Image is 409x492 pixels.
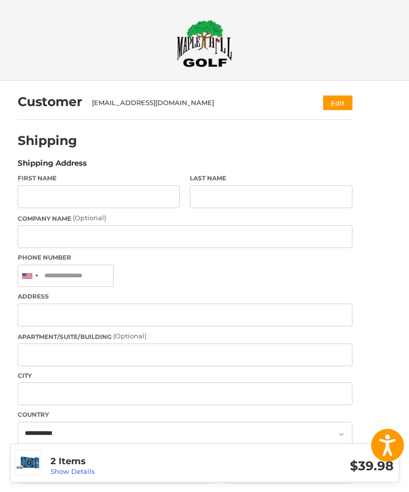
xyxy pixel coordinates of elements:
legend: Shipping Address [18,158,87,174]
label: First Name [18,174,180,183]
label: City [18,371,352,380]
img: Maple Hill Golf [177,20,232,67]
label: Company Name [18,213,352,223]
button: Edit [323,95,352,110]
div: United States: +1 [18,265,41,287]
img: Bridgestone e9 Long Drive White Golf Balls [16,451,40,475]
label: Country [18,410,352,419]
label: Address [18,292,352,301]
div: [EMAIL_ADDRESS][DOMAIN_NAME] [92,98,303,108]
iframe: Google Customer Reviews [326,465,409,492]
a: Show Details [50,467,95,475]
h2: Shipping [18,133,77,149]
label: Apartment/Suite/Building [18,331,352,341]
label: Last Name [190,174,352,183]
h2: Customer [18,94,82,110]
h3: 2 Items [50,456,222,467]
small: (Optional) [113,332,146,340]
h3: $39.98 [222,458,394,474]
label: Phone Number [18,253,352,262]
small: (Optional) [73,214,106,222]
